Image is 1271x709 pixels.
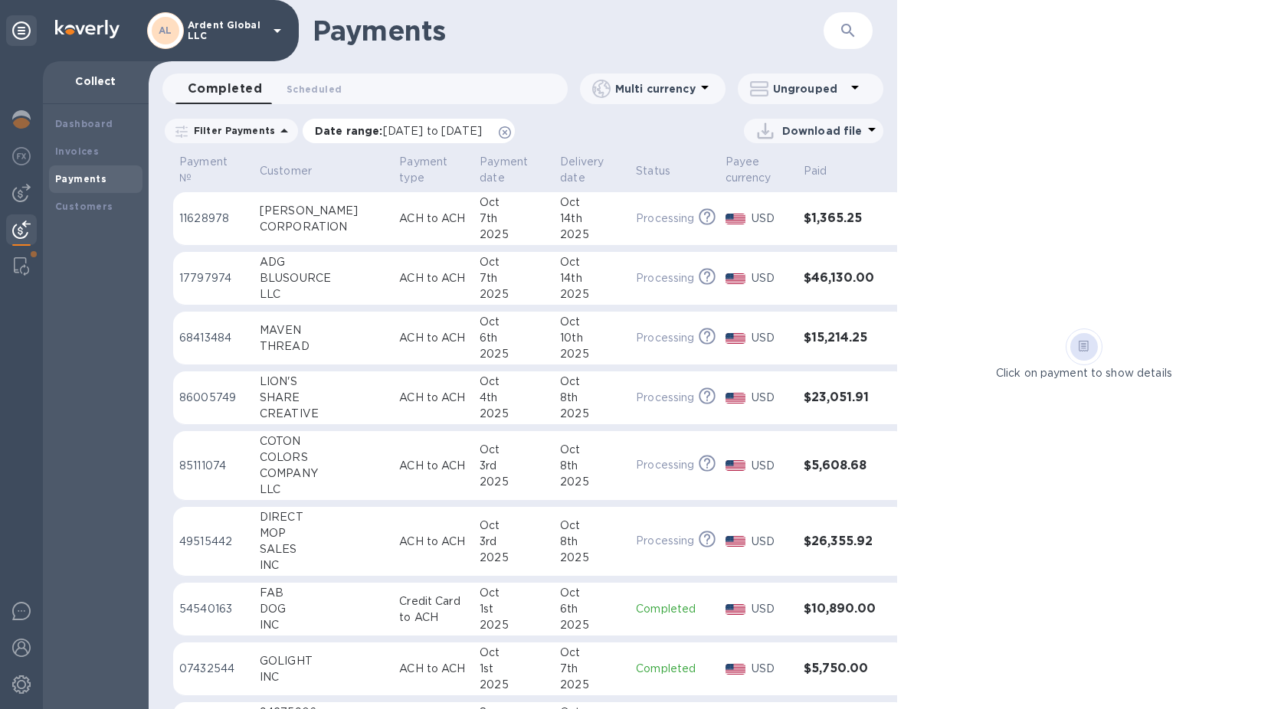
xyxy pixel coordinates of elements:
div: 6th [480,330,548,346]
div: DIRECT [260,509,387,525]
p: Processing [636,270,694,286]
h3: $5,750.00 [804,662,876,676]
div: 2025 [480,406,548,422]
div: 7th [560,661,624,677]
b: Customers [55,201,113,212]
span: [DATE] to [DATE] [383,125,482,137]
p: 86005749 [179,390,247,406]
div: 2025 [560,346,624,362]
span: Payment № [179,154,247,186]
span: Scheduled [287,81,342,97]
div: COTON [260,433,387,449]
div: CORPORATION [260,219,387,235]
img: USD [726,664,746,675]
div: THREAD [260,338,387,354]
span: Customer [260,163,332,179]
span: Paid [804,163,847,179]
div: 2025 [480,550,548,566]
div: Oct [560,518,624,534]
img: USD [726,393,746,404]
img: USD [726,460,746,471]
p: Ungrouped [773,81,846,96]
p: Credit Card to ACH [399,593,467,626]
p: Click on payment to show details [996,365,1172,381]
div: LLC [260,286,387,302]
div: Oct [480,645,548,661]
div: LLC [260,482,387,498]
p: 07432544 [179,661,247,677]
p: ACH to ACH [399,661,467,677]
div: 2025 [480,227,548,243]
div: 2025 [560,617,624,633]
div: GOLIGHT [260,653,387,669]
h3: $10,890.00 [804,602,876,616]
div: Oct [560,314,624,330]
div: 10th [560,330,624,346]
p: ACH to ACH [399,458,467,474]
b: Dashboard [55,118,113,129]
div: Date range:[DATE] to [DATE] [303,119,515,143]
p: Date range : [315,123,490,139]
div: Oct [560,254,624,270]
img: USD [726,536,746,547]
span: Status [636,163,690,179]
div: 14th [560,211,624,227]
div: [PERSON_NAME] [260,203,387,219]
div: 2025 [480,474,548,490]
p: Paid [804,163,827,179]
div: ADG [260,254,387,270]
p: Processing [636,390,694,406]
div: INC [260,557,387,573]
div: Oct [560,585,624,601]
p: USD [752,601,791,617]
p: Status [636,163,670,179]
p: ACH to ACH [399,390,467,406]
div: 4th [480,390,548,406]
div: 8th [560,390,624,406]
div: 6th [560,601,624,617]
img: USD [726,273,746,284]
p: Ardent Global LLC [188,20,264,41]
p: 54540163 [179,601,247,617]
p: ACH to ACH [399,330,467,346]
div: Oct [560,194,624,211]
p: USD [752,458,791,474]
div: Oct [560,374,624,390]
p: USD [752,270,791,286]
p: Payment № [179,154,228,186]
p: 17797974 [179,270,247,286]
div: 2025 [480,286,548,302]
b: AL [159,25,172,36]
p: Delivery date [560,154,604,186]
div: Oct [480,374,548,390]
span: Payment date [480,154,548,186]
div: Oct [480,254,548,270]
div: SHARE [260,390,387,406]
p: USD [752,534,791,550]
div: Oct [480,194,548,211]
p: Filter Payments [188,124,275,137]
h3: $23,051.91 [804,390,876,405]
p: Payee currency [726,154,771,186]
div: 2025 [560,286,624,302]
div: MAVEN [260,322,387,338]
div: 2025 [560,406,624,422]
div: SALES [260,541,387,557]
h3: $46,130.00 [804,271,876,286]
img: Logo [55,20,120,38]
div: 14th [560,270,624,286]
div: INC [260,669,387,685]
div: 3rd [480,534,548,550]
p: ACH to ACH [399,211,467,227]
div: 7th [480,270,548,286]
span: Delivery date [560,154,624,186]
img: USD [726,604,746,615]
div: 1st [480,601,548,617]
div: MOP [260,525,387,541]
div: CREATIVE [260,406,387,422]
span: Payment type [399,154,467,186]
div: Oct [480,518,548,534]
p: Payment type [399,154,447,186]
p: Customer [260,163,312,179]
div: 2025 [560,550,624,566]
